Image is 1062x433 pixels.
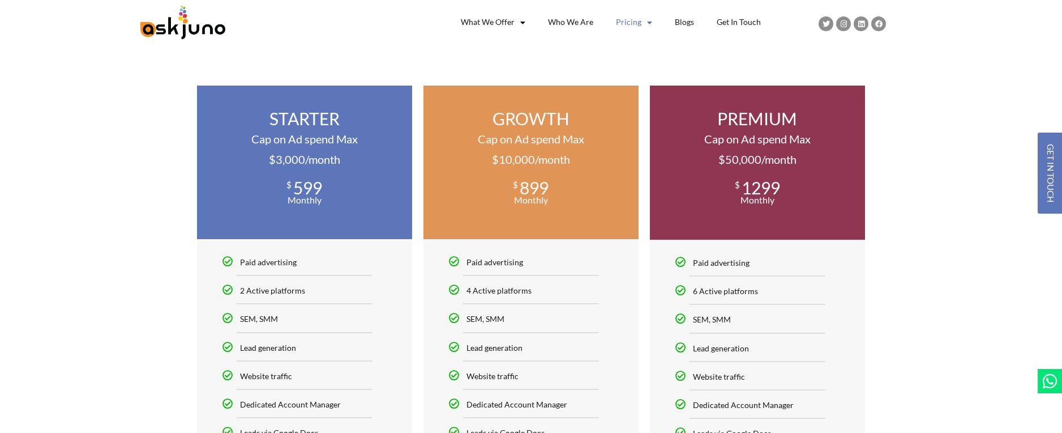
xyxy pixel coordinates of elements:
[1046,144,1055,202] span: GET IN TOUCH
[704,132,811,166] span: Cap on Ad spend Max $50,000/month
[673,108,842,129] h3: Premium
[240,343,296,353] span: Lead generation
[197,194,412,205] span: Monthly
[466,400,567,409] span: Dedicated Account Manager
[693,286,758,296] span: 6 Active platforms
[466,343,523,353] span: Lead generation
[693,315,731,324] span: SEM, SMM
[478,132,584,166] span: Cap on Ad spend Max $10,000/month
[605,10,663,35] a: Pricing
[466,286,532,295] span: 4 Active platforms
[693,343,749,353] span: Lead generation
[466,314,504,324] span: SEM, SMM
[240,286,305,295] span: 2 Active platforms
[286,181,292,189] span: $
[735,181,740,189] span: $
[693,258,750,268] span: Paid advertising
[513,181,518,189] span: $
[251,132,358,166] span: Cap on Ad spend Max $3,000/month
[663,10,705,35] a: Blogs
[537,10,605,35] a: Who We Are
[240,257,297,267] span: Paid advertising
[466,257,523,267] span: Paid advertising
[449,10,537,35] a: What We Offer
[693,400,794,410] span: Dedicated Account Manager
[446,108,616,129] h3: GROWTH
[293,181,322,194] span: 599
[742,181,780,194] span: 1299
[423,194,639,205] span: Monthly
[650,194,865,205] span: Monthly
[220,108,389,129] h3: STARTER
[240,314,278,324] span: SEM, SMM
[705,10,772,35] a: Get In Touch
[240,400,341,409] span: Dedicated Account Manager
[520,181,549,194] span: 899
